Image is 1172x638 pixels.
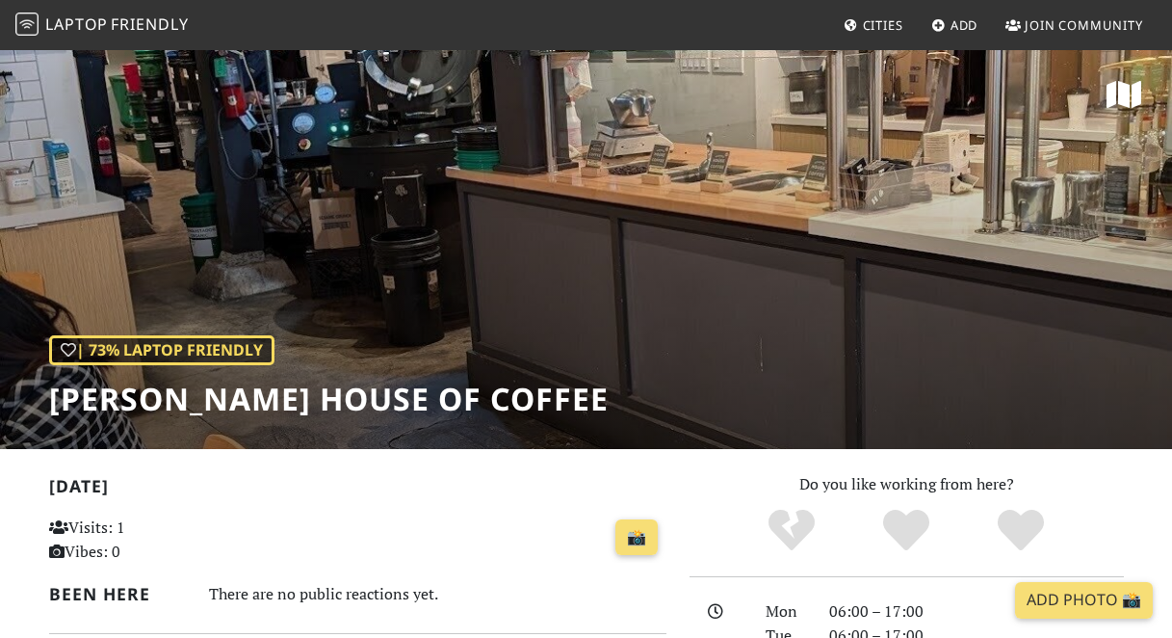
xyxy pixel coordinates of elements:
[863,16,903,34] span: Cities
[849,507,964,555] div: Yes
[45,13,108,35] span: Laptop
[998,8,1151,42] a: Join Community
[209,580,666,608] div: There are no public reactions yet.
[49,381,609,417] h1: [PERSON_NAME] House of Coffee
[818,599,1135,625] div: 06:00 – 17:00
[963,507,1078,555] div: Definitely!
[49,335,274,366] div: | 73% Laptop Friendly
[735,507,849,555] div: No
[49,516,240,565] p: Visits: 1 Vibes: 0
[615,519,658,556] a: 📸
[1015,582,1153,619] a: Add Photo 📸
[951,16,978,34] span: Add
[49,584,186,604] h2: Been here
[836,8,911,42] a: Cities
[15,9,189,42] a: LaptopFriendly LaptopFriendly
[15,13,39,36] img: LaptopFriendly
[690,472,1124,497] p: Do you like working from here?
[111,13,188,35] span: Friendly
[754,599,818,625] div: Mon
[49,476,666,504] h2: [DATE]
[1025,16,1143,34] span: Join Community
[924,8,986,42] a: Add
